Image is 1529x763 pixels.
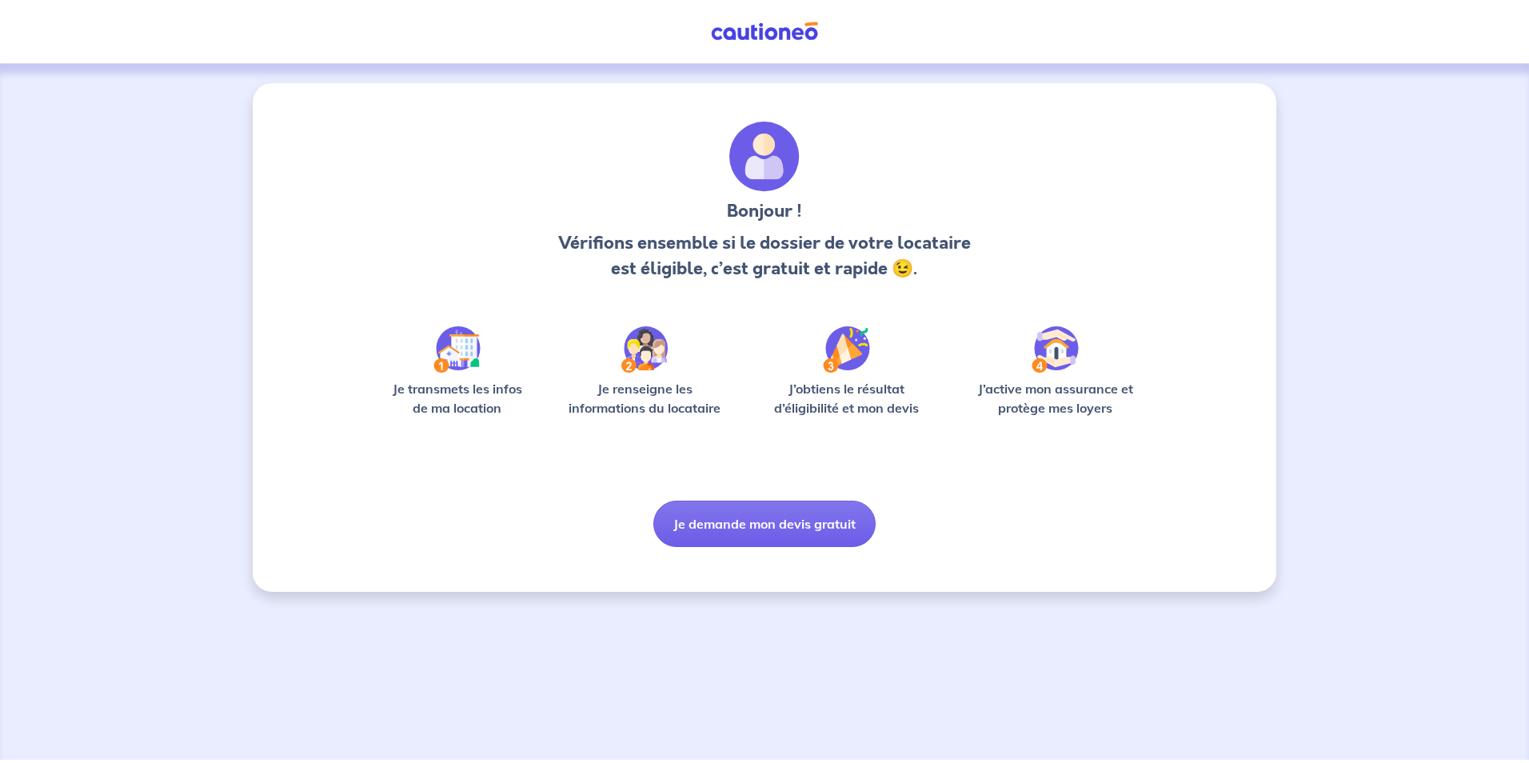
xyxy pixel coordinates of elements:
[553,230,975,282] p: Vérifions ensemble si le dossier de votre locataire est éligible, c’est gratuit et rapide 😉.
[621,326,668,373] img: /static/c0a346edaed446bb123850d2d04ad552/Step-2.svg
[433,326,481,373] img: /static/90a569abe86eec82015bcaae536bd8e6/Step-1.svg
[553,198,975,224] h3: Bonjour !
[1032,326,1079,373] img: /static/bfff1cf634d835d9112899e6a3df1a5d/Step-4.svg
[653,501,876,547] button: Je demande mon devis gratuit
[757,379,937,417] p: J’obtiens le résultat d’éligibilité et mon devis
[705,22,824,42] img: Cautioneo
[729,122,800,192] img: archivate
[381,379,533,417] p: Je transmets les infos de ma location
[823,326,870,373] img: /static/f3e743aab9439237c3e2196e4328bba9/Step-3.svg
[962,379,1148,417] p: J’active mon assurance et protège mes loyers
[559,379,731,417] p: Je renseigne les informations du locataire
